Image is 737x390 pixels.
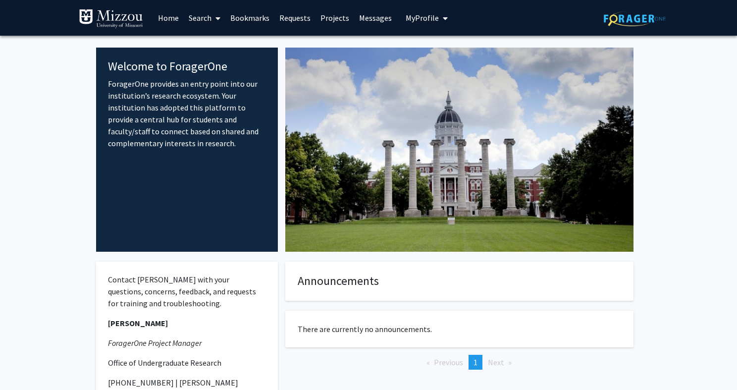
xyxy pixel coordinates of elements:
strong: [PERSON_NAME] [108,318,168,328]
h4: Announcements [298,274,621,288]
p: There are currently no announcements. [298,323,621,335]
ul: Pagination [285,355,633,370]
span: Next [488,357,504,367]
img: ForagerOne Logo [604,11,666,26]
img: University of Missouri Logo [79,9,143,29]
img: Cover Image [285,48,633,252]
span: My Profile [406,13,439,23]
em: ForagerOne Project Manager [108,338,202,348]
p: Contact [PERSON_NAME] with your questions, concerns, feedback, and requests for training and trou... [108,274,266,309]
span: 1 [474,357,477,367]
a: Home [153,0,184,35]
h4: Welcome to ForagerOne [108,59,266,74]
a: Requests [274,0,316,35]
a: Bookmarks [225,0,274,35]
p: ForagerOne provides an entry point into our institution’s research ecosystem. Your institution ha... [108,78,266,149]
a: Projects [316,0,354,35]
iframe: Chat [7,345,42,383]
span: Previous [434,357,463,367]
a: Search [184,0,225,35]
p: Office of Undergraduate Research [108,357,266,369]
a: Messages [354,0,397,35]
